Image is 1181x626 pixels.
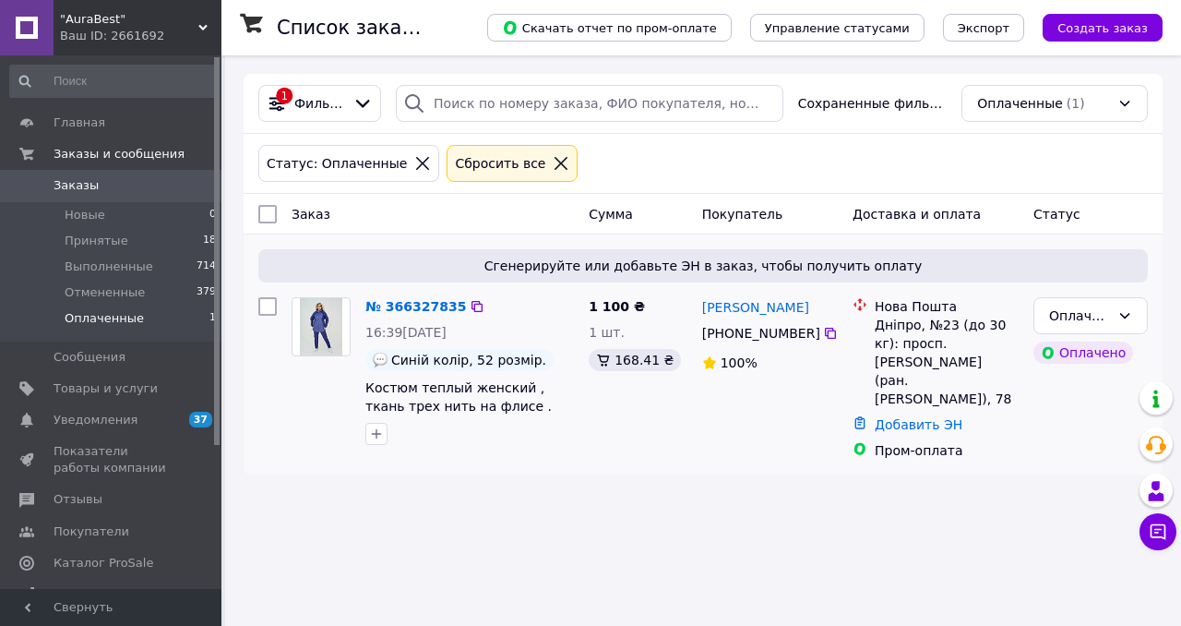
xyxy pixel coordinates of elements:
span: 1 [209,310,216,327]
div: Дніпро, №23 (до 30 кг): просп. [PERSON_NAME] (ран. [PERSON_NAME]), 78 [875,316,1019,408]
span: Отзывы [54,491,102,508]
span: Доставка и оплата [853,207,981,222]
span: Главная [54,114,105,131]
img: Фото товару [300,298,343,355]
div: Оплачено [1033,342,1133,364]
img: :speech_balloon: [373,353,388,367]
span: Аналитика [54,586,122,603]
span: Оплаченные [977,94,1063,113]
button: Скачать отчет по пром-оплате [487,14,732,42]
h1: Список заказов [277,17,435,39]
span: Скачать отчет по пром-оплате [502,19,717,36]
span: Отмененные [65,284,145,301]
span: 100% [721,355,758,370]
button: Создать заказ [1043,14,1163,42]
span: Управление статусами [765,21,910,35]
input: Поиск по номеру заказа, ФИО покупателя, номеру телефона, Email, номеру накладной [396,85,783,122]
div: Оплаченный [1049,306,1110,326]
span: Создать заказ [1057,21,1148,35]
span: 1 100 ₴ [589,299,645,314]
a: Добавить ЭН [875,417,962,432]
span: 1 шт. [589,325,625,340]
a: [PERSON_NAME] [702,298,809,317]
span: Экспорт [958,21,1009,35]
span: Товары и услуги [54,380,158,397]
span: Сгенерируйте или добавьте ЭН в заказ, чтобы получить оплату [266,257,1140,275]
span: Сумма [589,207,633,222]
button: Чат с покупателем [1139,513,1176,550]
a: Создать заказ [1024,19,1163,34]
span: Заказы [54,177,99,194]
a: № 366327835 [365,299,466,314]
button: Управление статусами [750,14,925,42]
span: Покупатель [702,207,783,222]
span: Оплаченные [65,310,144,327]
span: Фильтры [294,94,345,113]
a: Фото товару [292,297,351,356]
span: [PHONE_NUMBER] [702,326,820,341]
span: 379 [197,284,216,301]
span: (1) [1067,96,1085,111]
span: 714 [197,259,216,275]
a: Костюм теплый женский , ткань трех нить на флисе . Размеры : 48-50, 52-54, 56-58, 60-62 Синий, 52/54 [365,380,570,451]
div: Пром-оплата [875,441,1019,460]
div: Ваш ID: 2661692 [60,28,221,44]
button: Экспорт [943,14,1024,42]
div: Сбросить все [451,153,549,174]
div: Статус: Оплаченные [263,153,411,174]
span: "AuraBest" [60,11,198,28]
span: 0 [209,207,216,223]
span: Каталог ProSale [54,555,153,572]
span: Новые [65,207,105,223]
div: 168.41 ₴ [589,349,681,371]
span: Синій колір, 52 розмір. [391,353,546,367]
span: Уведомления [54,412,137,428]
span: 16:39[DATE] [365,325,447,340]
span: Принятые [65,233,128,249]
span: 37 [189,412,212,427]
div: Нова Пошта [875,297,1019,316]
span: Выполненные [65,259,153,275]
span: Заказ [292,207,330,222]
span: Сообщения [54,349,125,366]
span: Статус [1033,207,1080,222]
span: Покупатели [54,524,129,540]
input: Поиск [9,65,218,98]
span: 18 [203,233,216,249]
span: Заказы и сообщения [54,146,185,163]
span: Сохраненные фильтры: [798,94,948,113]
span: Показатели работы компании [54,443,171,476]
